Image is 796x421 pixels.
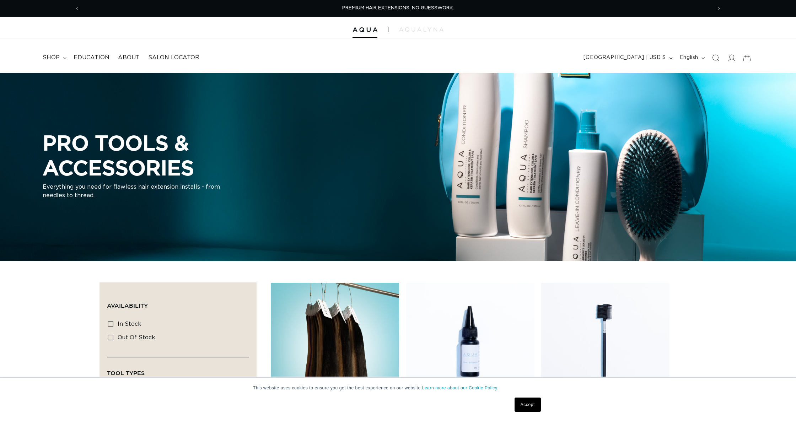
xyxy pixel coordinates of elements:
[107,302,148,309] span: Availability
[583,54,666,61] span: [GEOGRAPHIC_DATA] | USD $
[69,50,114,66] a: Education
[680,54,698,61] span: English
[515,398,541,412] a: Accept
[353,27,377,32] img: Aqua Hair Extensions
[148,54,199,61] span: Salon Locator
[399,27,443,32] img: aqualyna.com
[74,54,109,61] span: Education
[43,183,220,200] p: Everything you need for flawless hair extension installs - from needles to thread.
[107,290,249,315] summary: Availability (0 selected)
[711,2,727,15] button: Next announcement
[342,6,454,10] span: PREMIUM HAIR EXTENSIONS. NO GUESSWORK.
[422,385,499,390] a: Learn more about our Cookie Policy.
[43,54,60,61] span: shop
[144,50,204,66] a: Salon Locator
[579,51,676,65] button: [GEOGRAPHIC_DATA] | USD $
[38,50,69,66] summary: shop
[107,357,249,383] summary: Tool Types (0 selected)
[708,50,724,66] summary: Search
[118,321,141,327] span: In stock
[69,2,85,15] button: Previous announcement
[114,50,144,66] a: About
[118,335,155,340] span: Out of stock
[107,370,145,376] span: Tool Types
[118,54,140,61] span: About
[253,385,543,391] p: This website uses cookies to ensure you get the best experience on our website.
[676,51,708,65] button: English
[43,130,313,180] h2: PRO TOOLS & ACCESSORIES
